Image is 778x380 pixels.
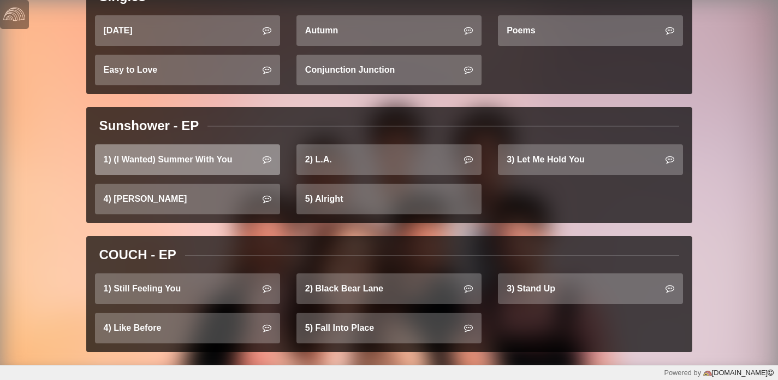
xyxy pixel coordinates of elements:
[296,144,482,175] a: 2) L.A.
[498,144,683,175] a: 3) Let Me Hold You
[95,15,280,46] a: [DATE]
[498,15,683,46] a: Poems
[95,144,280,175] a: 1) (I Wanted) Summer With You
[664,367,774,378] div: Powered by
[99,116,199,136] div: Sunshower - EP
[95,55,280,85] a: Easy to Love
[296,15,482,46] a: Autumn
[296,55,482,85] a: Conjunction Junction
[3,3,25,25] img: logo-white-4c48a5e4bebecaebe01ca5a9d34031cfd3d4ef9ae749242e8c4bf12ef99f53e8.png
[296,184,482,214] a: 5) Alright
[95,313,280,343] a: 4) Like Before
[95,273,280,304] a: 1) Still Feeling You
[296,313,482,343] a: 5) Fall Into Place
[99,245,176,265] div: COUCH - EP
[95,184,280,214] a: 4) [PERSON_NAME]
[498,273,683,304] a: 3) Stand Up
[703,369,712,378] img: logo-color-e1b8fa5219d03fcd66317c3d3cfaab08a3c62fe3c3b9b34d55d8365b78b1766b.png
[296,273,482,304] a: 2) Black Bear Lane
[701,369,774,377] a: [DOMAIN_NAME]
